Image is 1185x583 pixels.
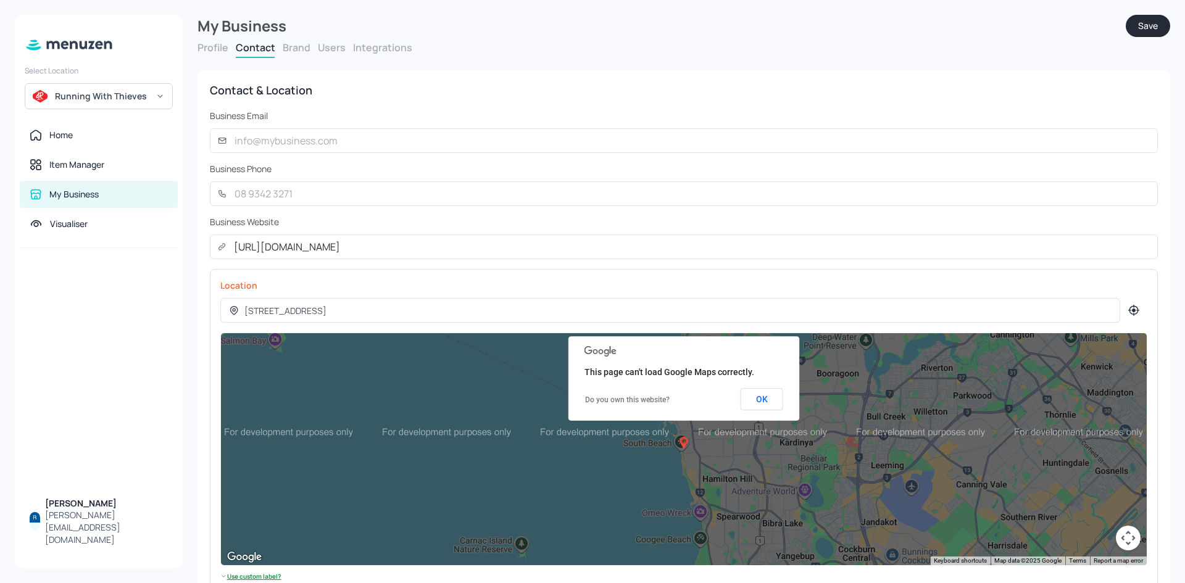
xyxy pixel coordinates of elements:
[1126,15,1170,37] button: Save
[934,556,987,565] button: Keyboard shortcuts
[224,549,265,565] a: Open this area in Google Maps (opens a new window)
[210,83,1158,97] div: Contact & Location
[45,509,168,546] div: [PERSON_NAME][EMAIL_ADDRESS][DOMAIN_NAME]
[197,15,1126,37] div: My Business
[227,128,1158,153] input: info@mybusiness.com
[244,304,1108,317] input: Search for your busin‌ess addr‌ess
[210,216,1158,228] p: Business Website
[210,163,1158,175] p: Business Phone
[584,367,754,377] span: This page can't load Google Maps correctly.
[49,188,99,201] div: My Business
[283,41,310,54] button: Brand
[353,41,412,54] button: Integrations
[224,549,265,565] img: Google
[45,497,168,510] div: [PERSON_NAME]
[994,557,1062,564] span: Map data ©2025 Google
[210,110,1158,122] p: Business Email
[1116,526,1141,550] button: Map camera controls
[227,181,1158,206] input: 08 9342 3271
[741,388,783,410] button: OK
[33,89,48,104] img: avatar
[25,65,173,76] div: Select Location
[678,437,690,449] img: location
[227,234,1158,259] input: www.mybusiness.com
[30,512,40,523] img: ACg8ocL1yuH4pEfkxJySTgzkUhi3pM-1jJLmjIL7Sesj07Cz=s96-c
[236,41,275,54] button: Contact
[318,41,346,54] button: Users
[1094,557,1143,564] a: Report a map error
[220,572,1147,581] div: Use custom label?
[197,41,228,54] button: Profile
[49,129,73,141] div: Home
[50,218,88,230] div: Visualiser
[1069,557,1086,564] a: Terms
[55,90,148,102] div: Running With Thieves
[49,159,104,171] div: Item Manager
[585,395,670,404] a: Do you own this website?
[220,279,1147,292] div: Location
